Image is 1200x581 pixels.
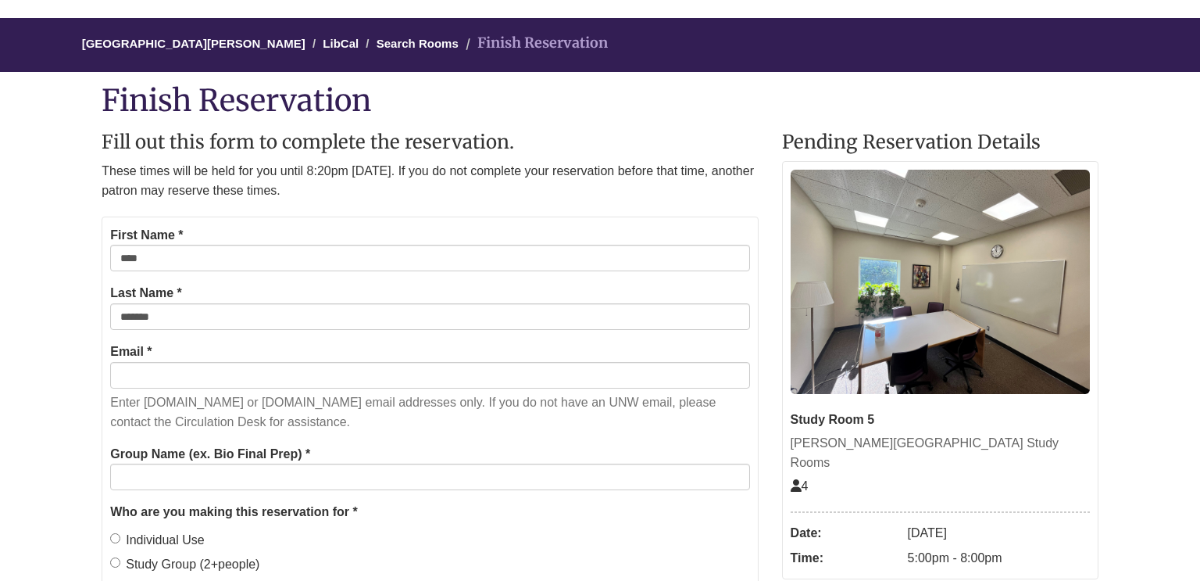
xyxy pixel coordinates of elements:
dt: Date: [791,521,900,546]
li: Finish Reservation [462,32,608,55]
p: These times will be held for you until 8:20pm [DATE]. If you do not complete your reservation bef... [102,161,758,201]
dt: Time: [791,546,900,571]
label: First Name * [110,225,183,246]
label: Individual Use [110,530,205,551]
label: Study Group (2+people) [110,554,259,575]
input: Individual Use [110,533,120,543]
legend: Who are you making this reservation for * [110,502,749,522]
label: Group Name (ex. Bio Final Prep) * [110,444,310,464]
span: The capacity of this space [791,479,809,493]
h2: Pending Reservation Details [782,132,1098,152]
dd: 5:00pm - 8:00pm [908,546,1090,571]
h1: Finish Reservation [102,84,1098,117]
p: Enter [DOMAIN_NAME] or [DOMAIN_NAME] email addresses only. If you do not have an UNW email, pleas... [110,393,749,432]
label: Last Name * [110,283,182,303]
div: Study Room 5 [791,410,1090,430]
label: Email * [110,342,152,362]
input: Study Group (2+people) [110,558,120,568]
nav: Breadcrumb [102,18,1098,72]
a: LibCal [323,37,359,50]
dd: [DATE] [908,521,1090,546]
a: [GEOGRAPHIC_DATA][PERSON_NAME] [82,37,305,50]
h2: Fill out this form to complete the reservation. [102,132,758,152]
a: Search Rooms [377,37,459,50]
div: [PERSON_NAME][GEOGRAPHIC_DATA] Study Rooms [791,433,1090,473]
img: Study Room 5 [791,170,1090,394]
